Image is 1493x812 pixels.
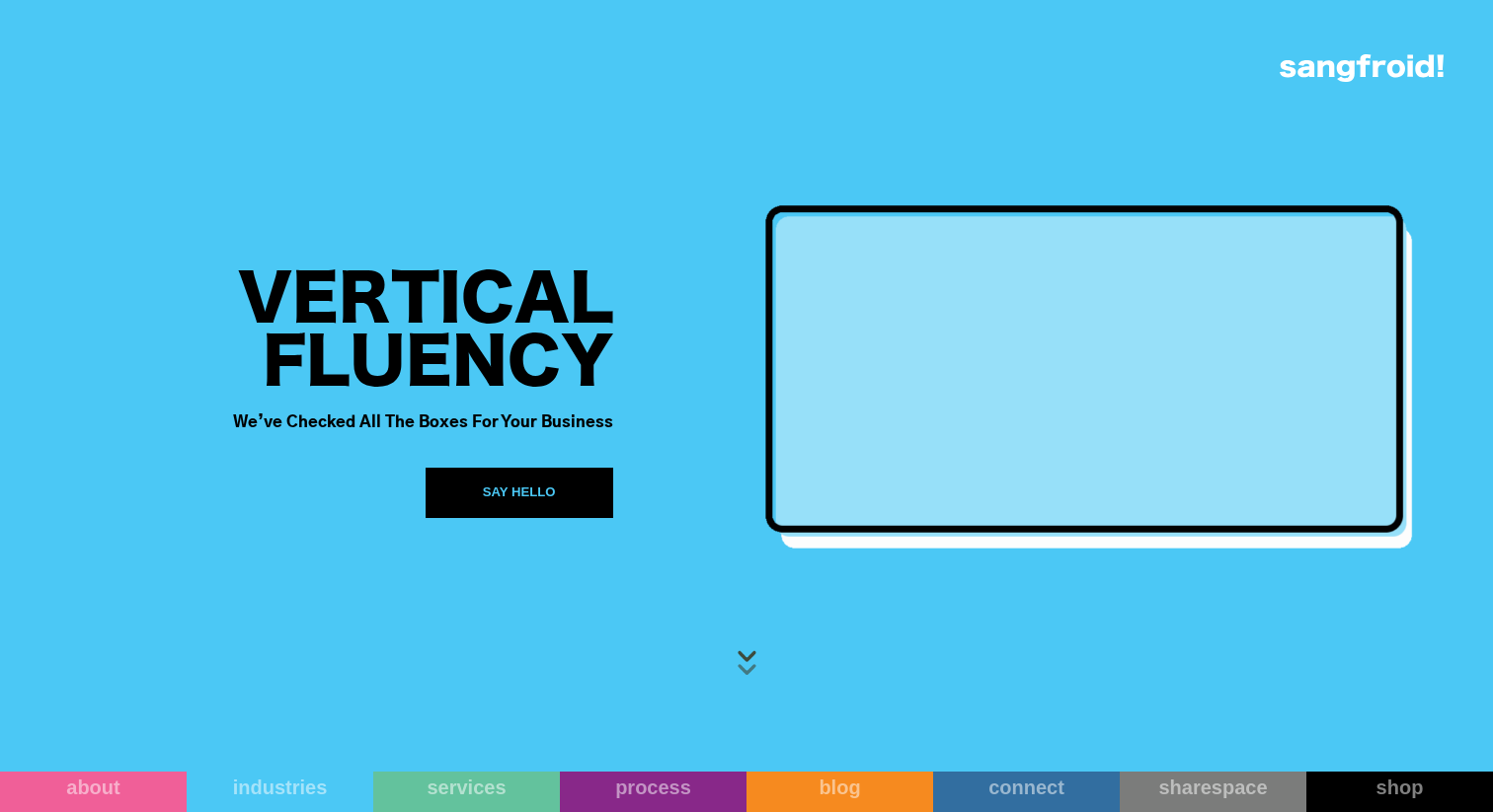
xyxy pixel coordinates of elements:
[1306,772,1493,812] a: shop
[1120,775,1306,799] div: sharespace
[1280,54,1444,82] img: logo
[426,468,613,518] a: Say Hello
[746,772,933,812] a: blog
[1306,775,1493,799] div: shop
[373,775,560,799] div: services
[933,772,1120,812] a: connect
[560,775,746,799] div: process
[373,772,560,812] a: services
[187,772,373,812] a: industries
[483,482,556,502] div: Say Hello
[1120,772,1306,812] a: sharespace
[560,772,746,812] a: process
[933,775,1120,799] div: connect
[187,775,373,799] div: industries
[746,775,933,799] div: blog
